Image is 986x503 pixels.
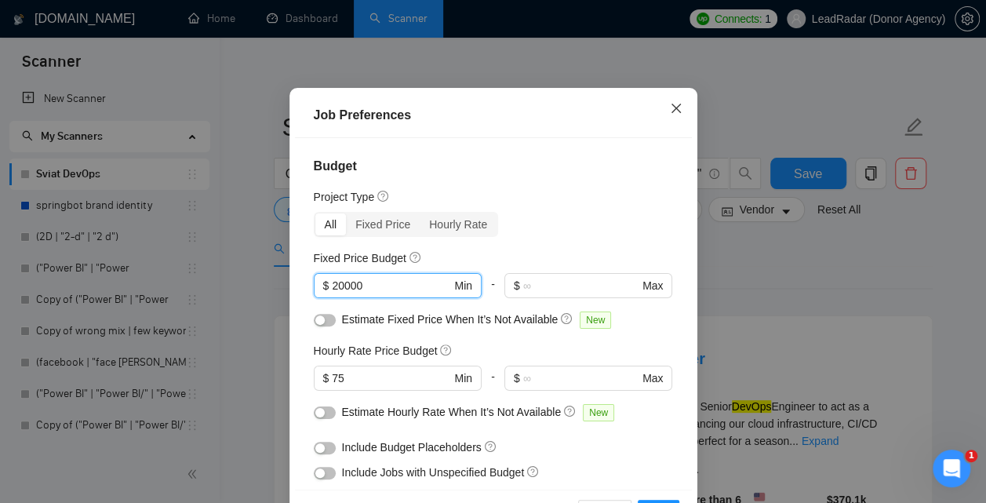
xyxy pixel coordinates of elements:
span: Max [642,370,663,387]
span: question-circle [527,465,540,478]
span: $ [323,277,329,294]
span: 1 [965,450,977,462]
div: Fixed Price [346,213,420,235]
h4: Budget [314,157,673,176]
span: question-circle [440,344,453,356]
h5: Hourly Rate Price Budget [314,342,438,359]
span: Min [454,277,472,294]
input: ∞ [523,370,639,387]
input: 0 [332,370,451,387]
input: 0 [332,277,451,294]
div: - [482,366,504,403]
div: All [315,213,347,235]
div: Job Preferences [314,106,673,125]
span: question-circle [564,405,577,417]
span: $ [514,277,520,294]
div: Hourly Rate [420,213,497,235]
span: question-circle [485,440,497,453]
span: question-circle [561,312,573,325]
span: Include Jobs with Unspecified Budget [342,466,525,479]
button: Close [655,88,697,130]
span: close [670,102,682,115]
input: ∞ [523,277,639,294]
span: New [583,404,614,421]
span: Estimate Hourly Rate When It’s Not Available [342,406,562,418]
span: Estimate Fixed Price When It’s Not Available [342,313,558,326]
span: New [580,312,611,329]
span: Min [454,370,472,387]
span: question-circle [409,251,422,264]
span: question-circle [377,190,390,202]
span: Max [642,277,663,294]
span: Include Budget Placeholders [342,441,482,454]
h5: Fixed Price Budget [314,250,406,267]
iframe: Intercom live chat [933,450,970,487]
span: $ [514,370,520,387]
span: $ [323,370,329,387]
div: - [482,273,504,311]
h5: Project Type [314,188,375,206]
